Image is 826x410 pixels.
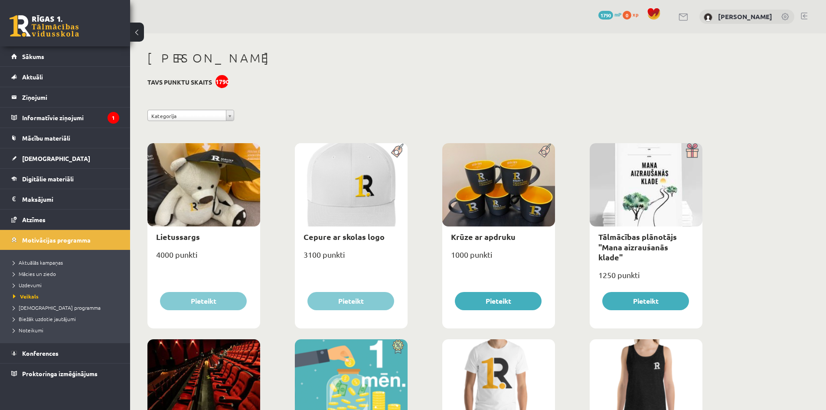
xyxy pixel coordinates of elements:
[451,232,516,242] a: Krūze ar apdruku
[22,189,119,209] legend: Maksājumi
[22,370,98,377] span: Proktoringa izmēģinājums
[13,282,42,289] span: Uzdevumi
[11,343,119,363] a: Konferences
[13,304,121,312] a: [DEMOGRAPHIC_DATA] programma
[535,143,555,158] img: Populāra prece
[13,315,121,323] a: Biežāk uzdotie jautājumi
[10,15,79,37] a: Rīgas 1. Tālmācības vidusskola
[156,232,200,242] a: Lietussargs
[388,143,408,158] img: Populāra prece
[11,87,119,107] a: Ziņojumi
[11,128,119,148] a: Mācību materiāli
[11,169,119,189] a: Digitālie materiāli
[22,87,119,107] legend: Ziņojumi
[614,11,621,18] span: mP
[13,270,121,278] a: Mācies un ziedo
[22,73,43,81] span: Aktuāli
[147,247,260,269] div: 4000 punkti
[455,292,542,310] button: Pieteikt
[590,268,702,289] div: 1250 punkti
[13,259,63,266] span: Aktuālās kampaņas
[295,247,408,269] div: 3100 punkti
[683,143,702,158] img: Dāvana ar pārsteigumu
[11,189,119,209] a: Maksājumi
[704,13,712,22] img: Evelīna Keiša
[160,292,247,310] button: Pieteikt
[147,110,234,121] a: Kategorija
[22,134,70,142] span: Mācību materiāli
[13,270,56,277] span: Mācies un ziedo
[11,108,119,128] a: Informatīvie ziņojumi1
[22,175,74,183] span: Digitālie materiāli
[388,339,408,354] img: Atlaide
[11,230,119,250] a: Motivācijas programma
[13,315,76,322] span: Biežāk uzdotie jautājumi
[11,67,119,87] a: Aktuāli
[215,75,229,88] div: 1790
[22,154,90,162] span: [DEMOGRAPHIC_DATA]
[623,11,631,20] span: 0
[442,247,555,269] div: 1000 punkti
[11,210,119,230] a: Atzīmes
[13,259,121,266] a: Aktuālās kampaņas
[22,216,46,223] span: Atzīmes
[633,11,638,18] span: xp
[108,112,119,124] i: 1
[623,11,643,18] a: 0 xp
[147,51,702,66] h1: [PERSON_NAME]
[718,12,772,21] a: [PERSON_NAME]
[147,79,212,86] h3: Tavs punktu skaits
[13,292,121,300] a: Veikals
[22,108,119,128] legend: Informatīvie ziņojumi
[13,327,43,334] span: Noteikumi
[11,364,119,384] a: Proktoringa izmēģinājums
[151,110,222,121] span: Kategorija
[304,232,385,242] a: Cepure ar skolas logo
[22,236,91,244] span: Motivācijas programma
[22,349,59,357] span: Konferences
[602,292,689,310] button: Pieteikt
[13,304,101,311] span: [DEMOGRAPHIC_DATA] programma
[598,11,621,18] a: 1790 mP
[22,52,44,60] span: Sākums
[13,281,121,289] a: Uzdevumi
[13,326,121,334] a: Noteikumi
[11,46,119,66] a: Sākums
[307,292,394,310] button: Pieteikt
[598,232,677,262] a: Tālmācības plānotājs "Mana aizraušanās klade"
[13,293,39,300] span: Veikals
[11,148,119,168] a: [DEMOGRAPHIC_DATA]
[598,11,613,20] span: 1790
